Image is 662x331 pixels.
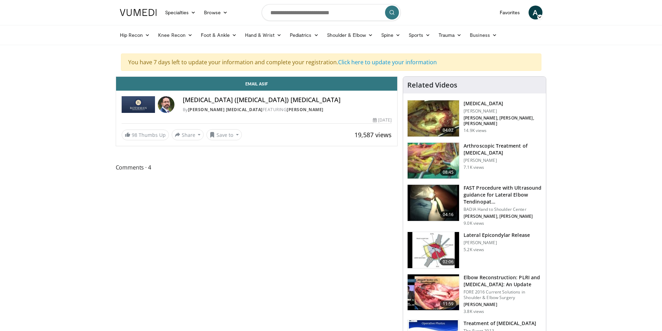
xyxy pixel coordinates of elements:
[408,232,459,268] img: adcd154a-ceda-47a5-b93b-a1cc0a93ffa2.150x105_q85_crop-smart_upscale.jpg
[464,302,542,307] p: [PERSON_NAME]
[287,107,324,113] a: [PERSON_NAME]
[440,300,457,307] span: 11:59
[323,28,377,42] a: Shoulder & Elbow
[407,232,542,268] a: 02:06 Lateral Epicondylar Release [PERSON_NAME] 5.2K views
[158,96,174,113] img: Avatar
[440,169,457,176] span: 08:45
[440,211,457,218] span: 04:16
[262,4,401,21] input: Search topics, interventions
[464,274,542,288] h3: Elbow Reconstruction: PLRI and [MEDICAL_DATA]: An Update
[188,107,263,113] a: [PERSON_NAME] [MEDICAL_DATA]
[407,274,542,314] a: 11:59 Elbow Reconstruction: PLRI and [MEDICAL_DATA]: An Update FORE 2016 Current Solutions in Sho...
[408,143,459,179] img: a46ba35e-14f0-4027-84ff-bbe80d489834.150x105_q85_crop-smart_upscale.jpg
[407,100,542,137] a: 04:02 [MEDICAL_DATA] [PERSON_NAME] [PERSON_NAME], [PERSON_NAME], [PERSON_NAME] 14.9K views
[464,289,542,300] p: FORE 2016 Current Solutions in Shoulder & Elbow Surgery
[116,28,154,42] a: Hip Recon
[122,130,169,140] a: 98 Thumbs Up
[529,6,542,19] a: A
[440,127,457,134] span: 04:02
[183,96,392,104] h4: [MEDICAL_DATA] ([MEDICAL_DATA]) [MEDICAL_DATA]
[116,77,398,91] a: Email Asif
[464,207,542,212] p: BADIA Hand to Shoulder Center
[408,100,459,136] img: 9fe33de0-e486-4ae2-8f37-6336057f1190.150x105_q85_crop-smart_upscale.jpg
[464,232,530,239] h3: Lateral Epicondylar Release
[496,6,524,19] a: Favorites
[408,185,459,221] img: E-HI8y-Omg85H4KX4xMDoxOjBzMTt2bJ_4.150x105_q85_crop-smart_upscale.jpg
[206,129,242,140] button: Save to
[132,132,137,138] span: 98
[241,28,286,42] a: Hand & Wrist
[408,274,459,311] img: ed535c68-133f-49bb-90c1-05d3e0eecc7d.150x105_q85_crop-smart_upscale.jpg
[434,28,466,42] a: Trauma
[338,58,437,66] a: Click here to update your information
[464,247,484,253] p: 5.2K views
[464,309,484,314] p: 3.8K views
[200,6,232,19] a: Browse
[464,142,542,156] h3: Arthroscopic Treatment of [MEDICAL_DATA]
[464,108,542,114] p: [PERSON_NAME]
[286,28,323,42] a: Pediatrics
[377,28,404,42] a: Spine
[464,100,542,107] h3: [MEDICAL_DATA]
[464,128,487,133] p: 14.9K views
[407,142,542,179] a: 08:45 Arthroscopic Treatment of [MEDICAL_DATA] [PERSON_NAME] 7.1K views
[464,184,542,205] h3: FAST Procedure with Ultrasound guidance for Lateral Elbow Tendinopat…
[407,81,457,89] h4: Related Videos
[464,320,536,327] h3: Treatment of [MEDICAL_DATA]
[407,184,542,226] a: 04:16 FAST Procedure with Ultrasound guidance for Lateral Elbow Tendinopat… BADIA Hand to Shoulde...
[440,258,457,265] span: 02:06
[466,28,501,42] a: Business
[120,9,157,16] img: VuMedi Logo
[116,163,398,172] span: Comments 4
[197,28,241,42] a: Foot & Ankle
[373,117,392,123] div: [DATE]
[354,131,392,139] span: 19,587 views
[183,107,392,113] div: By FEATURING
[464,158,542,163] p: [PERSON_NAME]
[121,53,541,71] div: You have 7 days left to update your information and complete your registration.
[464,214,542,219] p: [PERSON_NAME], [PERSON_NAME]
[161,6,200,19] a: Specialties
[122,96,155,113] img: Rothman Hand Surgery
[464,240,530,246] p: [PERSON_NAME]
[154,28,197,42] a: Knee Recon
[464,221,484,226] p: 9.0K views
[464,165,484,170] p: 7.1K views
[172,129,204,140] button: Share
[464,115,542,126] p: [PERSON_NAME], [PERSON_NAME], [PERSON_NAME]
[404,28,434,42] a: Sports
